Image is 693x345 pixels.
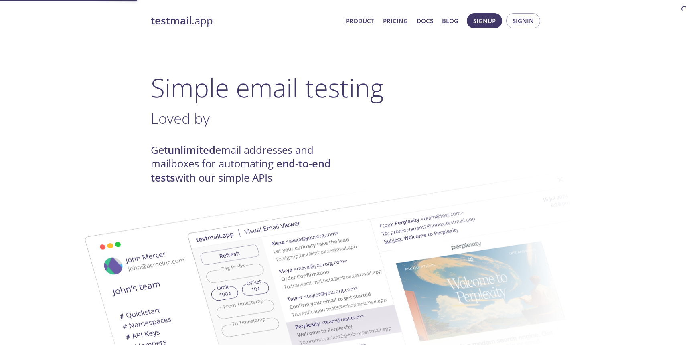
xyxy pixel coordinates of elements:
[513,16,534,26] span: Signin
[151,72,542,103] h1: Simple email testing
[151,157,331,184] strong: end-to-end tests
[506,13,540,28] button: Signin
[417,16,433,26] a: Docs
[151,14,339,28] a: testmail.app
[467,13,502,28] button: Signup
[383,16,408,26] a: Pricing
[151,14,192,28] strong: testmail
[168,143,215,157] strong: unlimited
[442,16,458,26] a: Blog
[151,143,346,185] h4: Get email addresses and mailboxes for automating with our simple APIs
[346,16,374,26] a: Product
[473,16,496,26] span: Signup
[151,108,210,128] span: Loved by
